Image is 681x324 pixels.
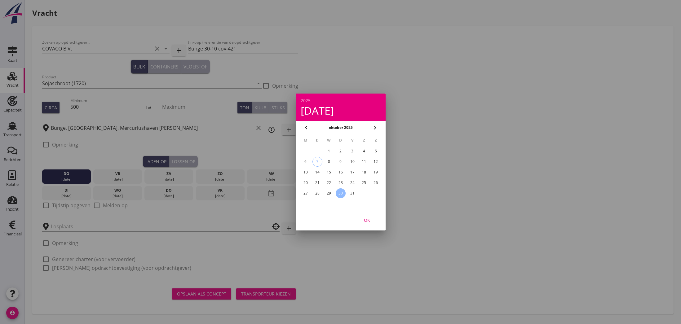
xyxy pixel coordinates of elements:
[300,157,310,167] button: 6
[300,188,310,198] button: 27
[335,135,346,146] th: D
[301,99,381,103] div: 2025
[371,167,381,177] button: 19
[347,157,357,167] button: 10
[359,167,369,177] button: 18
[347,135,358,146] th: V
[324,146,334,156] button: 1
[327,123,354,132] button: oktober 2025
[300,167,310,177] button: 13
[353,214,381,225] button: OK
[324,167,334,177] button: 15
[359,157,369,167] button: 11
[312,167,322,177] button: 14
[335,178,345,188] button: 23
[347,188,357,198] button: 31
[335,167,345,177] button: 16
[312,157,322,166] div: 7
[301,105,381,116] div: [DATE]
[347,178,357,188] button: 24
[335,146,345,156] button: 2
[371,178,381,188] button: 26
[312,157,322,167] button: 7
[303,124,310,131] i: chevron_left
[347,146,357,156] button: 3
[300,178,310,188] button: 20
[347,167,357,177] button: 17
[324,178,334,188] button: 22
[312,188,322,198] button: 28
[371,157,381,167] button: 12
[370,135,381,146] th: Z
[324,188,334,198] button: 29
[358,135,369,146] th: Z
[312,135,323,146] th: D
[323,135,334,146] th: W
[359,146,369,156] button: 4
[300,135,311,146] th: M
[335,188,345,198] button: 30
[371,146,381,156] button: 5
[324,157,334,167] button: 8
[371,124,379,131] i: chevron_right
[358,217,376,223] div: OK
[359,178,369,188] button: 25
[312,178,322,188] button: 21
[335,157,345,167] button: 9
